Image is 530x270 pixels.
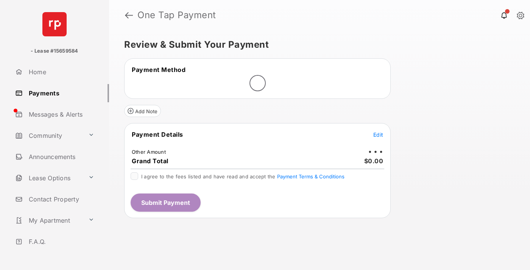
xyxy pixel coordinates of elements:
a: Messages & Alerts [12,105,109,123]
span: $0.00 [364,157,383,165]
span: Grand Total [132,157,168,165]
a: Contact Property [12,190,109,208]
button: Add Note [124,105,161,117]
span: I agree to the fees listed and have read and accept the [141,173,344,179]
a: Payments [12,84,109,102]
img: svg+xml;base64,PHN2ZyB4bWxucz0iaHR0cDovL3d3dy53My5vcmcvMjAwMC9zdmciIHdpZHRoPSI2NCIgaGVpZ2h0PSI2NC... [42,12,67,36]
span: Payment Method [132,66,185,73]
td: Other Amount [131,148,166,155]
span: Payment Details [132,131,183,138]
strong: One Tap Payment [137,11,216,20]
a: Home [12,63,109,81]
button: Submit Payment [131,194,201,212]
a: F.A.Q. [12,233,109,251]
button: I agree to the fees listed and have read and accept the [277,173,344,179]
a: Announcements [12,148,109,166]
a: Lease Options [12,169,85,187]
button: Edit [373,131,383,138]
h5: Review & Submit Your Payment [124,40,509,49]
p: - Lease #15659584 [31,47,78,55]
a: My Apartment [12,211,85,229]
a: Community [12,126,85,145]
